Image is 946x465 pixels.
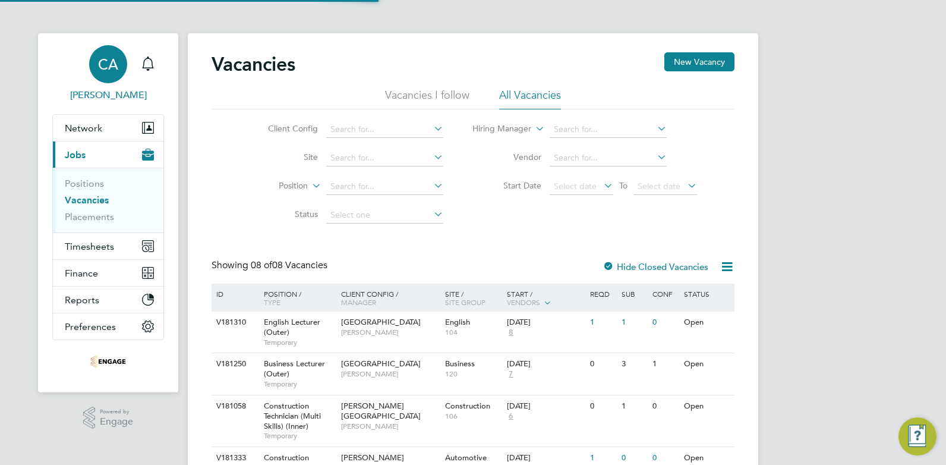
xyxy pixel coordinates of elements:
[53,142,163,168] button: Jobs
[264,359,325,379] span: Business Lecturer (Outer)
[587,312,618,334] div: 1
[264,379,335,389] span: Temporary
[52,88,164,102] span: Charlotte Allen
[507,411,515,422] span: 6
[619,353,649,375] div: 3
[264,317,320,337] span: English Lecturer (Outer)
[65,211,114,222] a: Placements
[603,261,708,272] label: Hide Closed Vacancies
[681,353,733,375] div: Open
[507,318,584,328] div: [DATE]
[587,395,618,417] div: 0
[53,233,163,259] button: Timesheets
[90,352,126,371] img: omniapeople-logo-retina.png
[264,338,335,347] span: Temporary
[65,241,114,252] span: Timesheets
[445,328,502,337] span: 104
[250,123,318,134] label: Client Config
[554,181,597,191] span: Select date
[587,284,618,304] div: Reqd
[385,88,469,109] li: Vacancies I follow
[341,369,439,379] span: [PERSON_NAME]
[445,411,502,421] span: 106
[213,312,255,334] div: V181310
[83,407,134,429] a: Powered byEngage
[445,401,490,411] span: Construction
[619,312,649,334] div: 1
[649,284,680,304] div: Conf
[341,359,421,369] span: [GEOGRAPHIC_DATA]
[52,352,164,371] a: Go to home page
[341,328,439,337] span: [PERSON_NAME]
[255,284,338,312] div: Position /
[65,178,104,189] a: Positions
[507,328,515,338] span: 8
[53,168,163,232] div: Jobs
[898,417,936,455] button: Engage Resource Center
[445,369,502,379] span: 120
[649,395,680,417] div: 0
[504,284,587,313] div: Start /
[507,359,584,369] div: [DATE]
[442,284,504,312] div: Site /
[619,395,649,417] div: 1
[507,369,515,379] span: 7
[681,312,733,334] div: Open
[616,178,631,193] span: To
[53,313,163,340] button: Preferences
[250,209,318,219] label: Status
[65,294,99,306] span: Reports
[98,56,118,72] span: CA
[550,121,667,138] input: Search for...
[52,45,164,102] a: CA[PERSON_NAME]
[341,401,421,421] span: [PERSON_NAME][GEOGRAPHIC_DATA]
[445,453,487,463] span: Automotive
[213,284,255,304] div: ID
[473,152,541,162] label: Vendor
[264,297,280,307] span: Type
[499,88,561,109] li: All Vacancies
[53,260,163,286] button: Finance
[445,317,470,327] span: English
[681,395,733,417] div: Open
[212,52,295,76] h2: Vacancies
[463,123,531,135] label: Hiring Manager
[681,284,733,304] div: Status
[326,121,443,138] input: Search for...
[53,115,163,141] button: Network
[338,284,442,312] div: Client Config /
[65,194,109,206] a: Vacancies
[649,353,680,375] div: 1
[341,317,421,327] span: [GEOGRAPHIC_DATA]
[100,407,133,417] span: Powered by
[251,259,272,271] span: 08 of
[445,297,485,307] span: Site Group
[251,259,327,271] span: 08 Vacancies
[664,52,734,71] button: New Vacancy
[507,297,540,307] span: Vendors
[507,401,584,411] div: [DATE]
[326,178,443,195] input: Search for...
[213,395,255,417] div: V181058
[638,181,680,191] span: Select date
[619,284,649,304] div: Sub
[550,150,667,166] input: Search for...
[649,312,680,334] div: 0
[65,268,98,279] span: Finance
[264,431,335,441] span: Temporary
[264,401,321,431] span: Construction Technician (Multi Skills) (Inner)
[250,152,318,162] label: Site
[326,207,443,224] input: Select one
[212,259,330,272] div: Showing
[445,359,475,369] span: Business
[65,149,86,161] span: Jobs
[326,150,443,166] input: Search for...
[587,353,618,375] div: 0
[53,287,163,313] button: Reports
[38,33,178,392] nav: Main navigation
[507,453,584,463] div: [DATE]
[473,180,541,191] label: Start Date
[213,353,255,375] div: V181250
[239,180,308,192] label: Position
[65,321,116,332] span: Preferences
